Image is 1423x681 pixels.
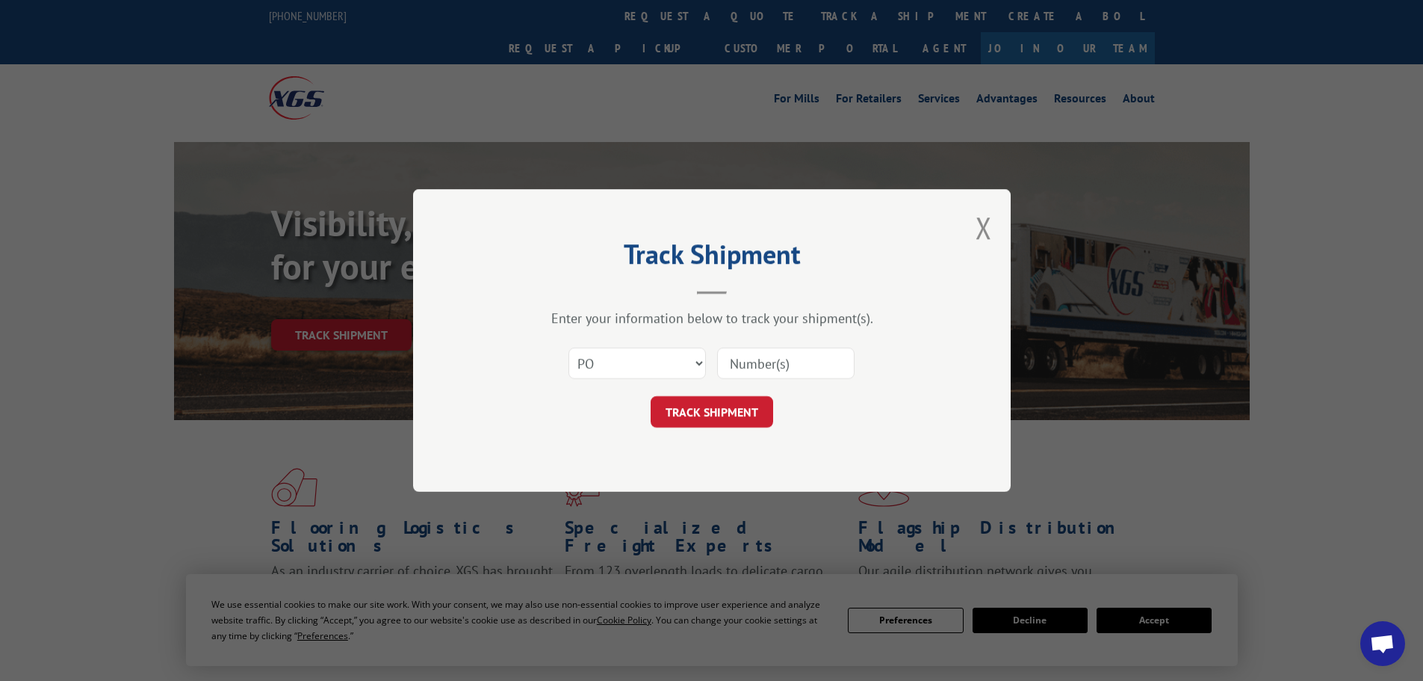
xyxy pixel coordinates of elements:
input: Number(s) [717,348,855,379]
button: Close modal [976,208,992,247]
h2: Track Shipment [488,244,936,272]
div: Open chat [1360,621,1405,666]
button: TRACK SHIPMENT [651,396,773,428]
div: Enter your information below to track your shipment(s). [488,309,936,327]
